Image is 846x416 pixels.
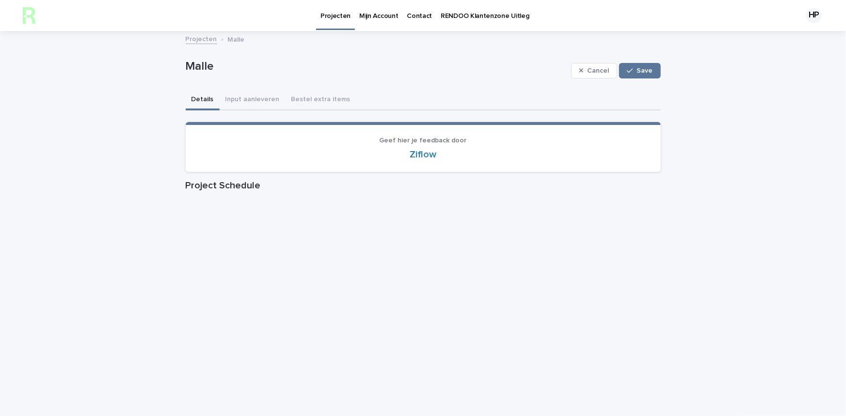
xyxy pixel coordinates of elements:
span: Cancel [587,67,609,74]
button: Cancel [571,63,618,78]
div: HP [806,8,822,23]
button: Save [619,63,660,78]
a: Projecten [186,33,217,44]
button: Input aanleveren [220,90,286,110]
p: Malle [186,60,567,74]
span: Save [637,67,653,74]
p: Malle [228,33,245,44]
h1: Project Schedule [186,180,661,191]
span: Geef hier je feedback door [380,137,467,144]
img: h2KIERbZRTK6FourSpbg [19,6,39,25]
a: Ziflow [410,150,436,159]
button: Details [186,90,220,110]
button: Bestel extra items [286,90,356,110]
